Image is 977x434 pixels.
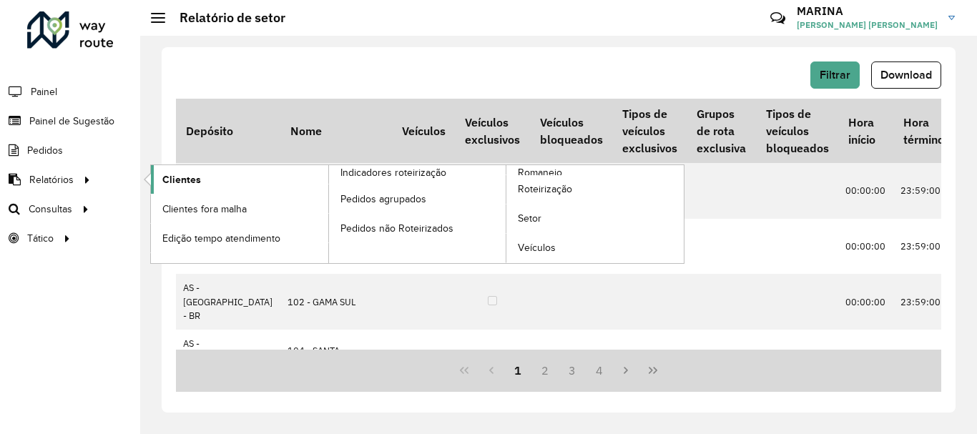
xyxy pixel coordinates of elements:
[27,231,54,246] span: Tático
[518,165,562,180] span: Romaneio
[340,165,446,180] span: Indicadores roteirização
[340,192,426,207] span: Pedidos agrupados
[340,221,453,236] span: Pedidos não Roteirizados
[151,194,328,223] a: Clientes fora malha
[756,99,838,163] th: Tipos de veículos bloqueados
[838,330,893,385] td: 00:00:00
[329,214,506,242] a: Pedidos não Roteirizados
[506,204,684,233] a: Setor
[151,165,506,263] a: Indicadores roteirização
[27,143,63,158] span: Pedidos
[392,99,455,163] th: Veículos
[893,330,953,385] td: 23:59:00
[506,175,684,204] a: Roteirização
[531,357,559,384] button: 2
[687,99,756,163] th: Grupos de rota exclusiva
[29,114,114,129] span: Painel de Sugestão
[280,274,392,330] td: 102 - GAMA SUL
[506,234,684,262] a: Veículos
[586,357,613,384] button: 4
[893,274,953,330] td: 23:59:00
[329,184,506,213] a: Pedidos agrupados
[893,163,953,219] td: 23:59:00
[176,330,280,385] td: AS - [GEOGRAPHIC_DATA] - BR
[162,202,247,217] span: Clientes fora malha
[165,10,285,26] h2: Relatório de setor
[762,3,793,34] a: Contato Rápido
[280,99,392,163] th: Nome
[329,165,684,263] a: Romaneio
[31,84,57,99] span: Painel
[810,61,860,89] button: Filtrar
[176,274,280,330] td: AS - [GEOGRAPHIC_DATA] - BR
[612,357,639,384] button: Next Page
[162,231,280,246] span: Edição tempo atendimento
[530,99,612,163] th: Veículos bloqueados
[820,69,850,81] span: Filtrar
[29,172,74,187] span: Relatórios
[893,99,953,163] th: Hora término
[880,69,932,81] span: Download
[871,61,941,89] button: Download
[893,219,953,275] td: 23:59:00
[162,172,201,187] span: Clientes
[797,4,938,18] h3: MARINA
[612,99,687,163] th: Tipos de veículos exclusivos
[838,274,893,330] td: 00:00:00
[559,357,586,384] button: 3
[838,219,893,275] td: 00:00:00
[176,163,280,219] td: AS - [GEOGRAPHIC_DATA] - BR
[455,99,529,163] th: Veículos exclusivos
[838,163,893,219] td: 00:00:00
[176,99,280,163] th: Depósito
[280,330,392,385] td: 104 - SANTA [PERSON_NAME] I
[505,357,532,384] button: 1
[151,165,328,194] a: Clientes
[280,163,392,219] td: 100 - GAMA CENTRAL
[518,211,541,226] span: Setor
[838,99,893,163] th: Hora início
[797,19,938,31] span: [PERSON_NAME] [PERSON_NAME]
[518,182,572,197] span: Roteirização
[639,357,667,384] button: Last Page
[518,240,556,255] span: Veículos
[29,202,72,217] span: Consultas
[151,224,328,252] a: Edição tempo atendimento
